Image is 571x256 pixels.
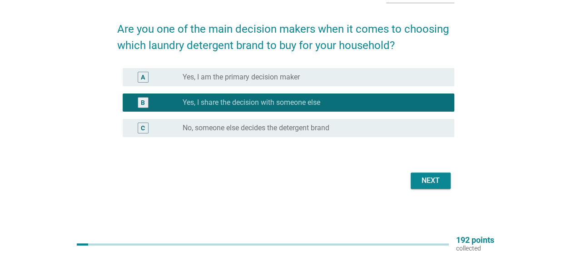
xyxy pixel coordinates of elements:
div: Next [418,175,443,186]
label: Yes, I am the primary decision maker [183,73,300,82]
p: collected [456,244,494,252]
label: No, someone else decides the detergent brand [183,123,329,133]
div: B [141,98,145,108]
p: 192 points [456,236,494,244]
label: Yes, I share the decision with someone else [183,98,320,107]
button: Next [411,172,451,189]
h2: Are you one of the main decision makers when it comes to choosing which laundry detergent brand t... [117,12,454,54]
div: A [141,73,145,82]
div: C [141,123,145,133]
